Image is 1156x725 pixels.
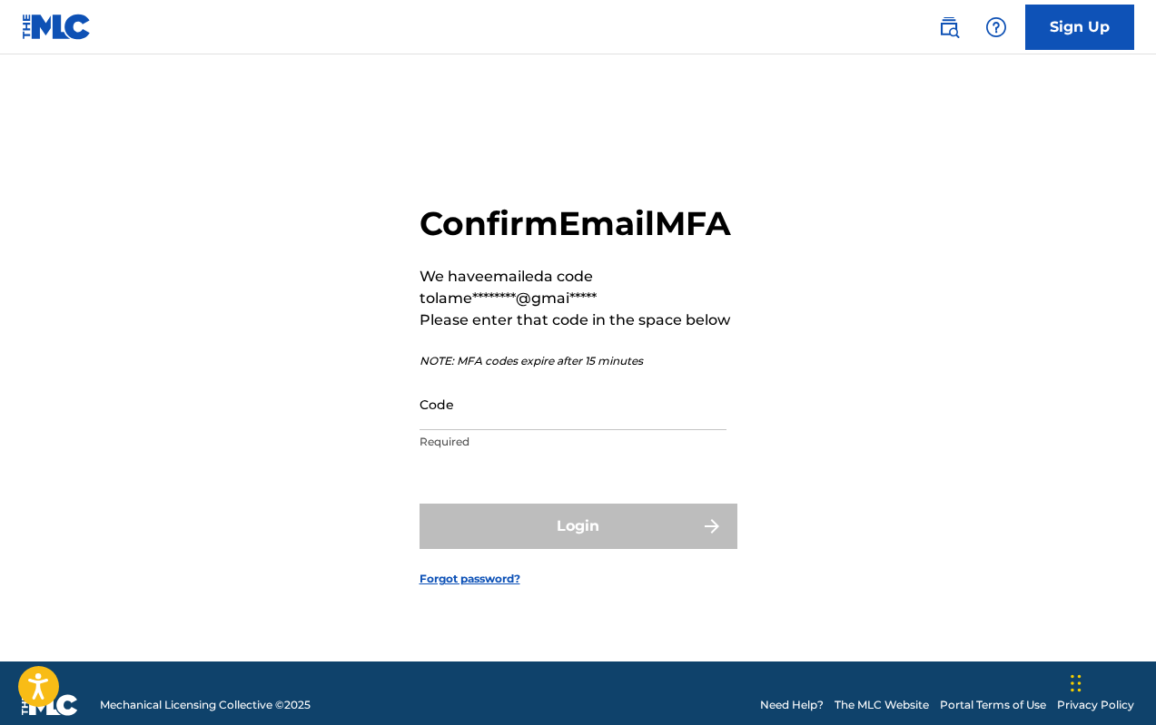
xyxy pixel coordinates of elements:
[940,697,1046,713] a: Portal Terms of Use
[100,697,311,713] span: Mechanical Licensing Collective © 2025
[985,16,1007,38] img: help
[22,14,92,40] img: MLC Logo
[931,9,967,45] a: Public Search
[420,309,737,331] p: Please enter that code in the space below
[938,16,960,38] img: search
[1071,656,1082,710] div: Перетащить
[760,697,824,713] a: Need Help?
[420,203,737,244] h2: Confirm Email MFA
[978,9,1014,45] div: Help
[1065,638,1156,725] iframe: Chat Widget
[420,353,737,369] p: NOTE: MFA codes expire after 15 minutes
[22,694,78,716] img: logo
[1057,697,1134,713] a: Privacy Policy
[835,697,929,713] a: The MLC Website
[420,434,726,450] p: Required
[1025,5,1134,50] a: Sign Up
[1065,638,1156,725] div: Виджет чата
[420,571,520,587] a: Forgot password?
